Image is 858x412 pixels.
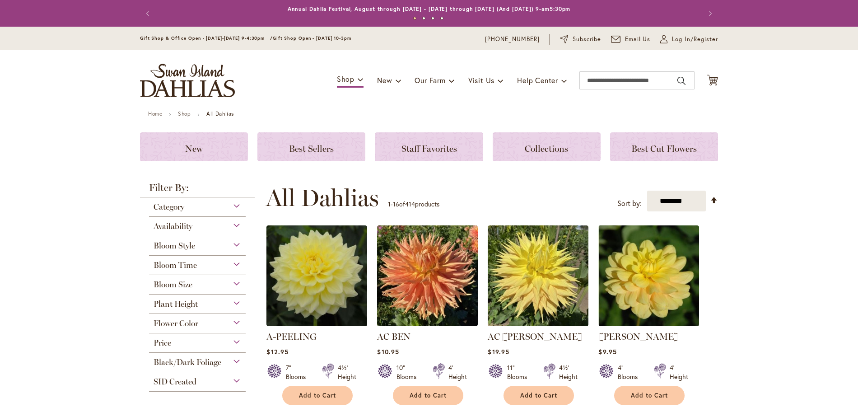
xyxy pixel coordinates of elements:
[618,363,643,381] div: 4" Blooms
[440,17,443,20] button: 4 of 4
[631,392,668,399] span: Add to Cart
[154,202,184,212] span: Category
[377,319,478,328] a: AC BEN
[670,363,688,381] div: 4' Height
[140,5,158,23] button: Previous
[504,386,574,405] button: Add to Cart
[154,299,198,309] span: Plant Height
[520,392,557,399] span: Add to Cart
[273,35,351,41] span: Gift Shop Open - [DATE] 10-3pm
[413,17,416,20] button: 1 of 4
[507,363,532,381] div: 11" Blooms
[525,143,568,154] span: Collections
[598,225,699,326] img: AHOY MATEY
[431,17,434,20] button: 3 of 4
[485,35,540,44] a: [PHONE_NUMBER]
[415,75,445,85] span: Our Farm
[631,143,697,154] span: Best Cut Flowers
[375,132,483,161] a: Staff Favorites
[338,363,356,381] div: 4½' Height
[700,5,718,23] button: Next
[488,225,588,326] img: AC Jeri
[154,241,195,251] span: Bloom Style
[154,357,221,367] span: Black/Dark Foliage
[154,318,198,328] span: Flower Color
[377,225,478,326] img: AC BEN
[488,347,509,356] span: $19.95
[396,363,422,381] div: 10" Blooms
[614,386,685,405] button: Add to Cart
[185,143,203,154] span: New
[282,386,353,405] button: Add to Cart
[625,35,651,44] span: Email Us
[517,75,558,85] span: Help Center
[488,331,583,342] a: AC [PERSON_NAME]
[598,319,699,328] a: AHOY MATEY
[288,5,571,12] a: Annual Dahlia Festival, August through [DATE] - [DATE] through [DATE] (And [DATE]) 9-am5:30pm
[154,260,197,270] span: Bloom Time
[377,347,399,356] span: $10.95
[393,386,463,405] button: Add to Cart
[206,110,234,117] strong: All Dahlias
[377,75,392,85] span: New
[388,197,439,211] p: - of products
[266,225,367,326] img: A-Peeling
[598,331,679,342] a: [PERSON_NAME]
[393,200,399,208] span: 16
[610,132,718,161] a: Best Cut Flowers
[154,221,192,231] span: Availability
[266,319,367,328] a: A-Peeling
[611,35,651,44] a: Email Us
[140,183,255,197] strong: Filter By:
[617,195,642,212] label: Sort by:
[140,64,235,97] a: store logo
[448,363,467,381] div: 4' Height
[140,132,248,161] a: New
[405,200,415,208] span: 414
[178,110,191,117] a: Shop
[286,363,311,381] div: 7" Blooms
[660,35,718,44] a: Log In/Register
[257,132,365,161] a: Best Sellers
[140,35,273,41] span: Gift Shop & Office Open - [DATE]-[DATE] 9-4:30pm /
[493,132,601,161] a: Collections
[488,319,588,328] a: AC Jeri
[422,17,425,20] button: 2 of 4
[154,338,171,348] span: Price
[672,35,718,44] span: Log In/Register
[154,377,196,387] span: SID Created
[289,143,334,154] span: Best Sellers
[560,35,601,44] a: Subscribe
[154,280,192,290] span: Bloom Size
[266,331,317,342] a: A-PEELING
[559,363,578,381] div: 4½' Height
[337,74,354,84] span: Shop
[388,200,391,208] span: 1
[410,392,447,399] span: Add to Cart
[266,184,379,211] span: All Dahlias
[468,75,494,85] span: Visit Us
[598,347,616,356] span: $9.95
[148,110,162,117] a: Home
[266,347,288,356] span: $12.95
[401,143,457,154] span: Staff Favorites
[299,392,336,399] span: Add to Cart
[573,35,601,44] span: Subscribe
[377,331,410,342] a: AC BEN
